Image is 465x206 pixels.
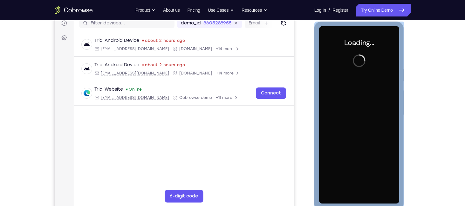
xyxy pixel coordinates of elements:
[125,47,157,52] span: Cobrowse.io
[46,47,114,52] span: android@example.com
[46,72,114,77] span: android@example.com
[40,87,68,93] div: Trial Website
[187,4,200,16] a: Pricing
[125,72,157,77] span: Cobrowse.io
[208,4,234,16] button: Use Cases
[40,63,85,69] div: Trial Android Device
[118,47,157,52] div: App
[118,72,157,77] div: App
[110,191,148,203] button: 6-digit code
[118,96,157,101] div: App
[55,6,93,14] a: Go to the home page
[125,96,157,101] span: Cobrowse demo
[88,41,89,42] div: Last seen
[135,4,155,16] button: Product
[90,63,131,68] time: Wed Aug 13 2025 15:13:45 GMT+0300 (Eastern European Summer Time)
[40,72,114,77] div: Email
[40,38,85,45] div: Trial Android Device
[194,21,205,27] label: Email
[242,4,267,16] button: Resources
[163,4,180,16] a: About us
[19,82,239,106] div: Open device details
[224,19,234,29] button: Refresh
[161,72,179,77] span: +14 more
[332,4,348,16] a: Register
[314,4,326,16] a: Log In
[40,47,114,52] div: Email
[46,96,114,101] span: web@example.com
[40,96,114,101] div: Email
[126,21,146,27] label: demo_id
[356,4,410,16] a: Try Online Demo
[19,58,239,82] div: Open device details
[90,39,131,44] time: Wed Aug 13 2025 15:18:50 GMT+0300 (Eastern European Summer Time)
[161,96,178,101] span: +11 more
[19,33,239,58] div: Open device details
[88,65,89,67] div: Last seen
[71,88,87,93] div: Online
[161,47,179,52] span: +14 more
[201,88,231,100] a: Connect
[329,6,330,14] span: /
[72,90,73,91] div: New devices found.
